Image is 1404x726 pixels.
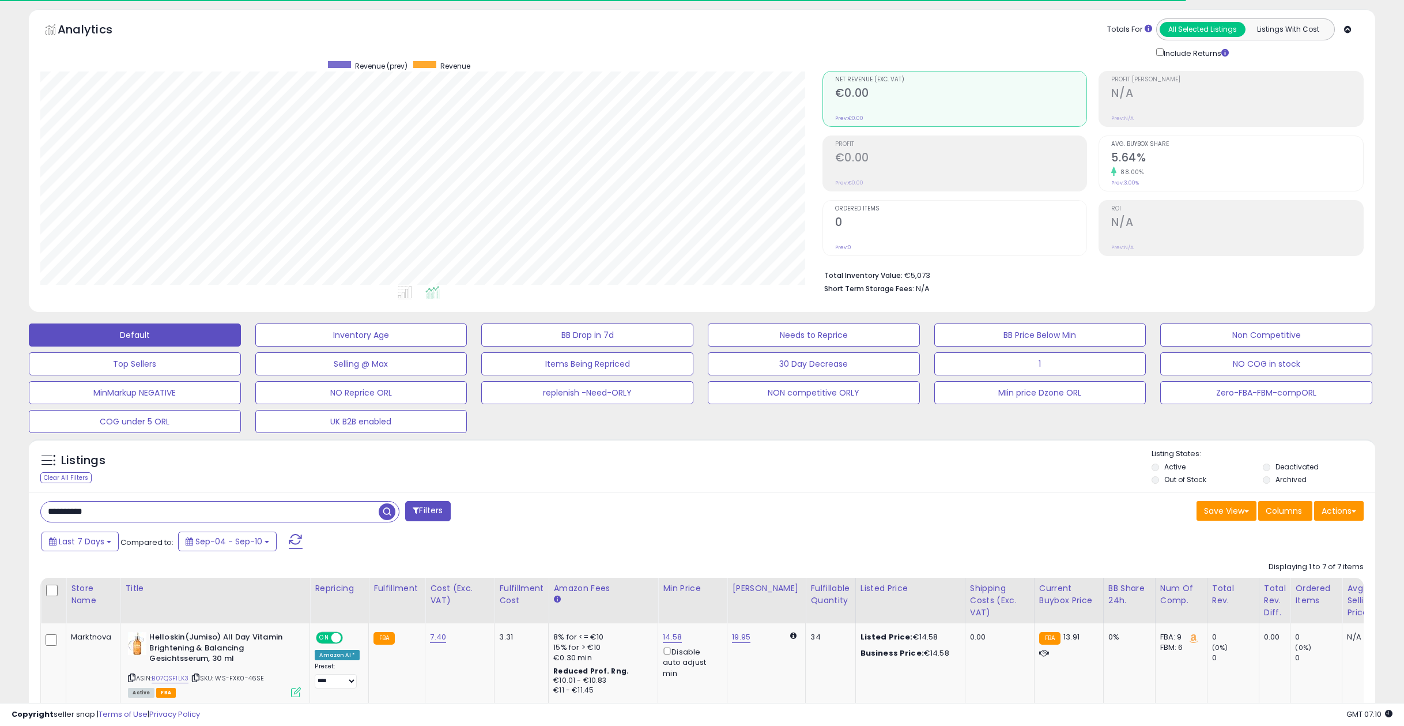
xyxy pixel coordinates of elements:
button: 1 [934,352,1146,375]
div: 0 [1295,653,1342,663]
a: 7.40 [430,631,446,643]
button: Non Competitive [1160,323,1372,347]
button: Default [29,323,241,347]
span: Last 7 Days [59,536,104,547]
div: Amazon Fees [553,582,653,595]
button: Sep-04 - Sep-10 [178,532,277,551]
button: Inventory Age [255,323,467,347]
div: seller snap | | [12,709,200,720]
div: Num of Comp. [1160,582,1202,607]
button: All Selected Listings [1160,22,1246,37]
div: Amazon AI * [315,650,360,660]
button: 30 Day Decrease [708,352,920,375]
span: Profit [PERSON_NAME] [1111,77,1363,83]
button: replenish -Need-ORLY [481,381,693,404]
div: [PERSON_NAME] [732,582,801,595]
button: Items Being Repriced [481,352,693,375]
button: NO COG in stock [1160,352,1372,375]
div: Avg Selling Price [1347,582,1389,619]
span: Avg. Buybox Share [1111,141,1363,148]
span: Revenue [440,61,470,71]
h2: N/A [1111,86,1363,102]
small: 88.00% [1116,168,1143,176]
div: €10.01 - €10.83 [553,676,649,686]
small: Prev: €0.00 [835,179,863,186]
h2: 5.64% [1111,151,1363,167]
div: 0.00 [970,632,1025,642]
div: 8% for <= €10 [553,632,649,642]
p: Listing States: [1152,449,1376,460]
a: Privacy Policy [149,709,200,720]
div: Current Buybox Price [1039,582,1099,607]
strong: Copyright [12,709,54,720]
a: B07QSF1LK3 [152,674,188,683]
span: ON [318,633,332,643]
b: Business Price: [860,648,924,659]
span: Columns [1266,505,1302,517]
button: Filters [405,501,450,521]
button: Top Sellers [29,352,241,375]
small: Prev: N/A [1111,244,1134,251]
span: ROI [1111,206,1363,212]
div: FBA: 9 [1160,632,1198,642]
div: Include Returns [1148,46,1243,59]
div: Marktnova [71,632,111,642]
b: Helloskin(Jumiso) All Day Vitamin Brightening & Balancing Gesichtsserum, 30 ml [149,632,289,667]
b: Short Term Storage Fees: [824,284,914,294]
div: Fulfillment Cost [499,582,544,607]
div: BB Share 24h. [1108,582,1150,607]
small: (0%) [1212,643,1228,652]
div: 0 [1212,632,1259,642]
div: Ordered Items [1295,582,1337,607]
a: 19.95 [732,631,750,643]
div: €0.30 min [553,653,649,663]
span: Ordered Items [835,206,1087,212]
div: Clear All Filters [40,472,92,483]
small: FBA [1039,632,1060,645]
div: Min Price [663,582,722,595]
a: Terms of Use [99,709,148,720]
a: 14.58 [663,631,682,643]
div: 0% [1108,632,1146,642]
small: Prev: 3.00% [1111,179,1139,186]
div: 0 [1295,632,1342,642]
h2: €0.00 [835,86,1087,102]
button: NON competitive ORLY [708,381,920,404]
div: FBM: 6 [1160,642,1198,653]
label: Out of Stock [1164,475,1206,484]
div: €11 - €11.45 [553,686,649,695]
button: Listings With Cost [1245,22,1331,37]
span: Profit [835,141,1087,148]
button: MIin price Dzone ORL [934,381,1146,404]
div: Fulfillment [373,582,420,595]
button: Columns [1258,501,1312,521]
h2: 0 [835,216,1087,231]
div: Store Name [71,582,115,607]
small: Prev: €0.00 [835,115,863,122]
div: Displaying 1 to 7 of 7 items [1269,562,1364,573]
div: Total Rev. [1212,582,1254,607]
span: | SKU: WS-FXK0-46SE [190,674,264,683]
span: Compared to: [120,537,173,548]
label: Archived [1275,475,1307,484]
span: Revenue (prev) [355,61,407,71]
b: Listed Price: [860,631,913,642]
b: Total Inventory Value: [824,270,903,280]
img: 41ItKPvxHDL._SL40_.jpg [128,632,146,655]
h2: N/A [1111,216,1363,231]
b: Reduced Prof. Rng. [553,666,629,676]
button: Zero-FBA-FBM-compORL [1160,381,1372,404]
h5: Listings [61,453,105,469]
div: Title [125,582,305,595]
div: 0 [1212,653,1259,663]
small: Prev: 0 [835,244,851,251]
span: OFF [341,633,360,643]
button: BB Price Below Min [934,323,1146,347]
div: €14.58 [860,648,956,659]
div: N/A [1347,632,1385,642]
div: Fulfillable Quantity [810,582,850,607]
div: Preset: [315,663,360,689]
button: MinMarkup NEGATIVE [29,381,241,404]
span: All listings currently available for purchase on Amazon [128,688,154,698]
span: 13.91 [1063,631,1080,642]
